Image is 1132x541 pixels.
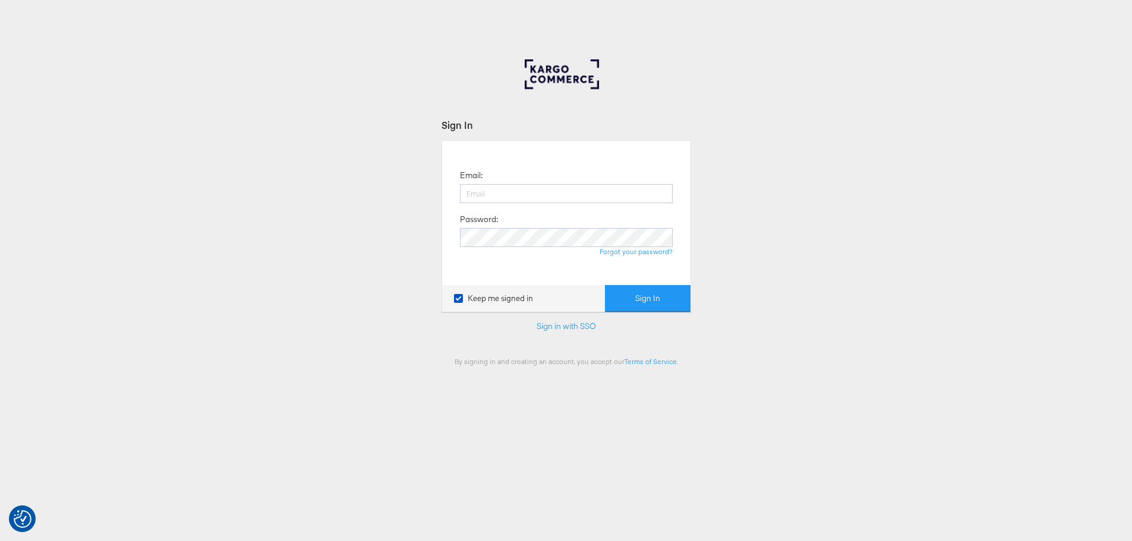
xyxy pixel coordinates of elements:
[14,510,31,528] img: Revisit consent button
[600,247,673,256] a: Forgot your password?
[442,357,691,366] div: By signing in and creating an account, you accept our .
[460,184,673,203] input: Email
[14,510,31,528] button: Consent Preferences
[537,321,596,331] a: Sign in with SSO
[625,357,677,366] a: Terms of Service
[605,285,690,312] button: Sign In
[442,118,691,132] div: Sign In
[454,293,533,304] label: Keep me signed in
[460,214,498,225] label: Password:
[460,170,483,181] label: Email:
